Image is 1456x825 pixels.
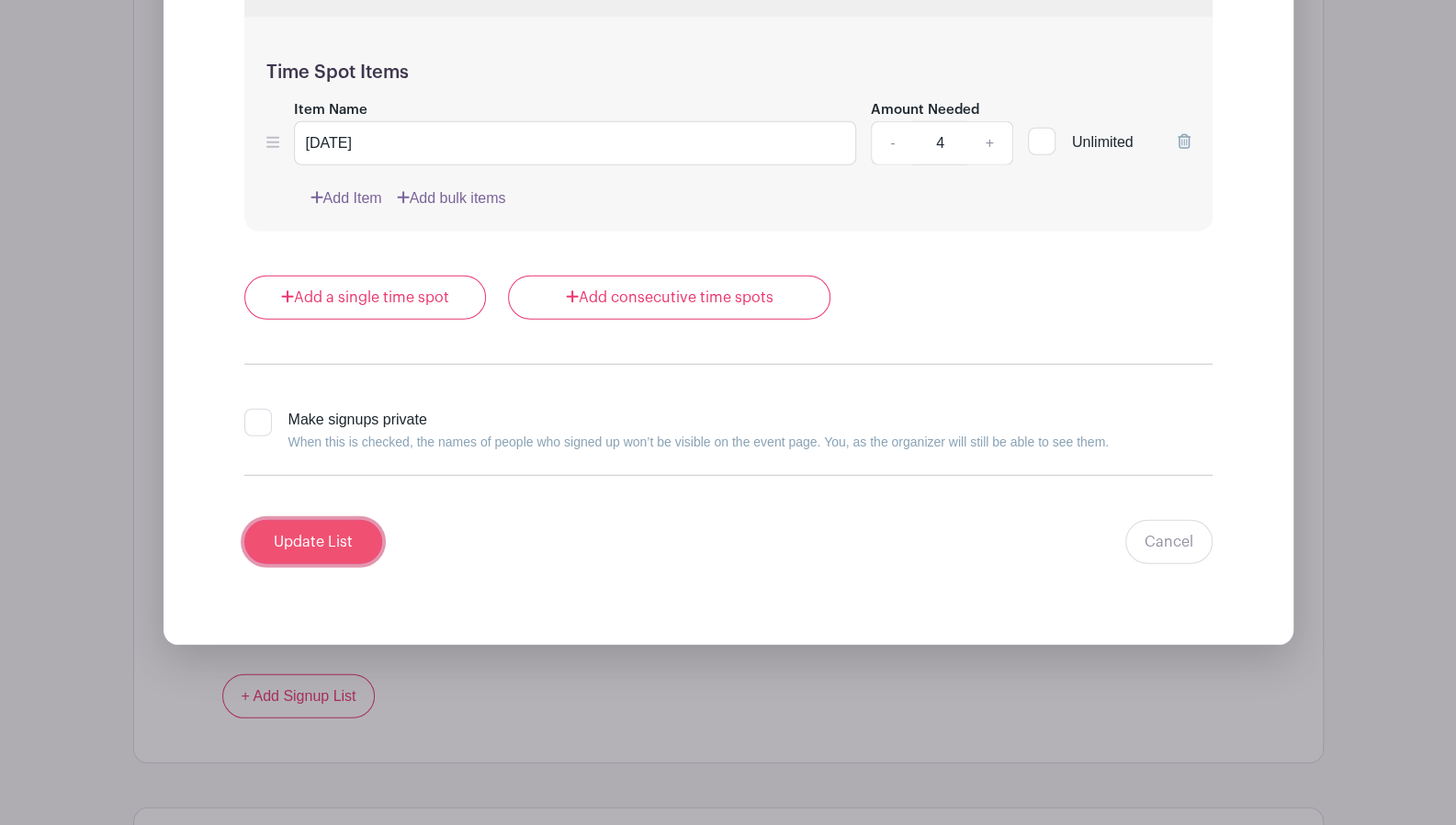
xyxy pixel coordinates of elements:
[1125,520,1213,564] a: Cancel
[397,187,506,209] a: Add bulk items
[244,520,382,564] input: Update List
[871,100,979,121] label: Amount Needed
[310,187,382,209] a: Add Item
[1072,134,1134,150] span: Unlimited
[871,121,913,165] a: -
[294,121,857,165] input: e.g. Snacks or Check-in Attendees
[508,276,830,320] a: Add consecutive time spots
[294,100,367,121] label: Item Name
[244,276,487,320] a: Add a single time spot
[966,121,1012,165] a: +
[288,409,1109,453] div: Make signups private
[266,62,1191,84] h5: Time Spot Items
[288,435,1109,449] small: When this is checked, the names of people who signed up won’t be visible on the event page. You, ...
